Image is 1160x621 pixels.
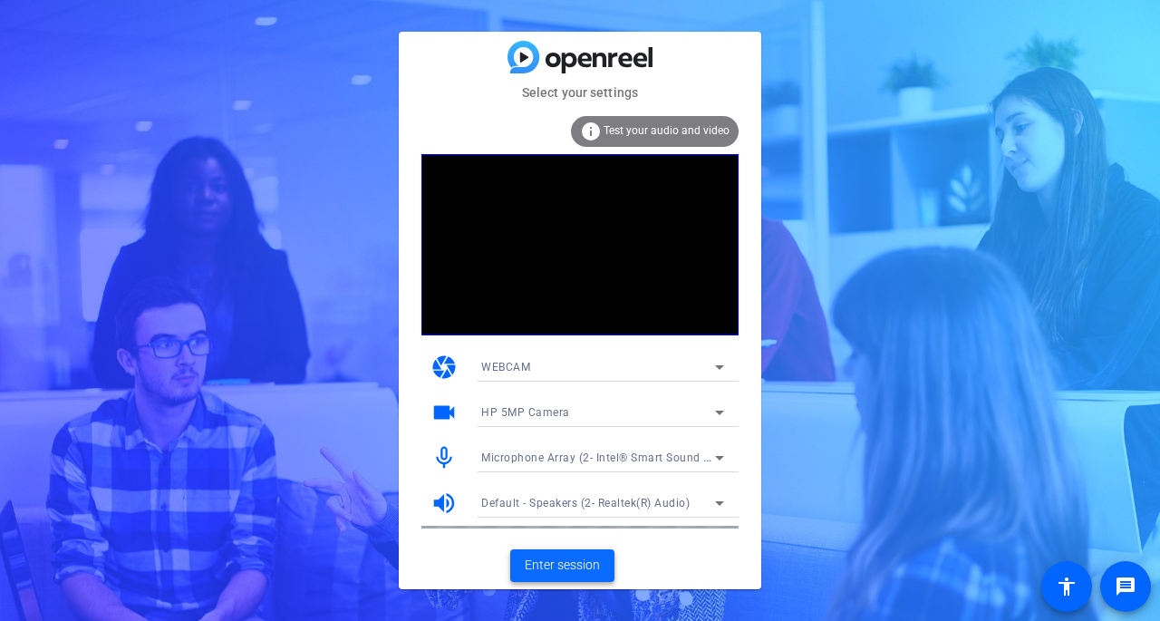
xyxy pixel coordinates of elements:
[580,121,602,142] mat-icon: info
[481,450,896,464] span: Microphone Array (2- Intel® Smart Sound Technology for Digital Microphones)
[510,549,614,582] button: Enter session
[1115,576,1136,597] mat-icon: message
[507,41,652,73] img: blue-gradient.svg
[430,490,458,517] mat-icon: volume_up
[481,497,690,509] span: Default - Speakers (2- Realtek(R) Audio)
[481,361,530,374] span: WEBCAM
[604,124,730,137] span: Test your audio and video
[399,82,761,102] mat-card-subtitle: Select your settings
[1056,576,1078,597] mat-icon: accessibility
[430,354,458,381] mat-icon: camera
[430,399,458,426] mat-icon: videocam
[525,556,600,575] span: Enter session
[481,406,570,419] span: HP 5MP Camera
[430,444,458,471] mat-icon: mic_none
